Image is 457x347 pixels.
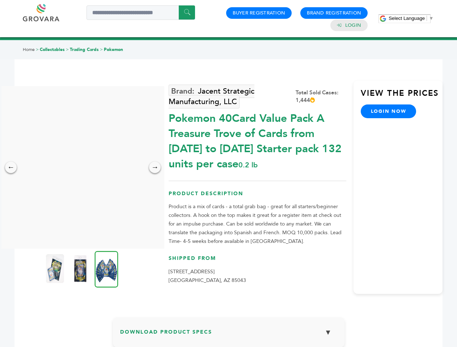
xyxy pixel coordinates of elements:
[361,88,443,104] h3: View the Prices
[238,160,258,170] span: 0.2 lb
[233,10,285,16] a: Buyer Registration
[169,267,346,285] p: [STREET_ADDRESS] [GEOGRAPHIC_DATA], AZ 85043
[169,107,346,172] div: Pokemon 40Card Value Pack A Treasure Trove of Cards from [DATE] to [DATE] Starter pack 132 units ...
[36,47,39,52] span: >
[5,162,17,173] div: ←
[169,85,254,108] a: Jacent Strategic Manufacturing, LLC
[307,10,361,16] a: Brand Registration
[66,47,69,52] span: >
[319,325,337,340] button: ▼
[71,254,89,283] img: Pokemon 40-Card Value Pack – A Treasure Trove of Cards from 1996 to 2024 - Starter pack! 132 unit...
[361,104,416,118] a: login now
[169,190,346,203] h3: Product Description
[389,16,433,21] a: Select Language​
[169,202,346,246] p: Product is a mix of cards - a total grab bag - great for all starters/beginner collectors. A hook...
[389,16,425,21] span: Select Language
[70,47,99,52] a: Trading Cards
[46,254,64,283] img: Pokemon 40-Card Value Pack – A Treasure Trove of Cards from 1996 to 2024 - Starter pack! 132 unit...
[86,5,195,20] input: Search a product or brand...
[120,325,337,346] h3: Download Product Specs
[95,251,118,287] img: Pokemon 40-Card Value Pack – A Treasure Trove of Cards from 1996 to 2024 - Starter pack! 132 unit...
[104,47,123,52] a: Pokemon
[23,47,35,52] a: Home
[429,16,433,21] span: ▼
[100,47,103,52] span: >
[169,255,346,267] h3: Shipped From
[40,47,65,52] a: Collectables
[345,22,361,29] a: Login
[149,162,161,173] div: →
[296,89,346,104] div: Total Sold Cases: 1,444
